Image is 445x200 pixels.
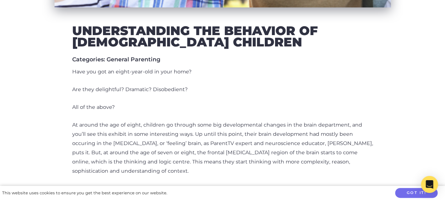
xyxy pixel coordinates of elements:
div: This website uses cookies to ensure you get the best experience on our website. [2,189,167,197]
p: All of the above? [72,103,373,112]
strong: WATCH: [72,185,92,191]
button: Got it! [395,188,438,198]
a: Four brains: The simple explanation of human brain development, with [PERSON_NAME] [93,185,307,191]
h5: Categories: General Parenting [72,56,373,63]
p: Are they delightful? Dramatic? Disobedient? [72,85,373,94]
p: Have you got an eight-year-old in your home? [72,67,373,77]
h2: Understanding the Behavior of [DEMOGRAPHIC_DATA] Children [72,25,373,48]
p: At around the age of eight, children go through some big developmental changes in the brain depar... [72,121,373,176]
div: Open Intercom Messenger [421,176,438,193]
